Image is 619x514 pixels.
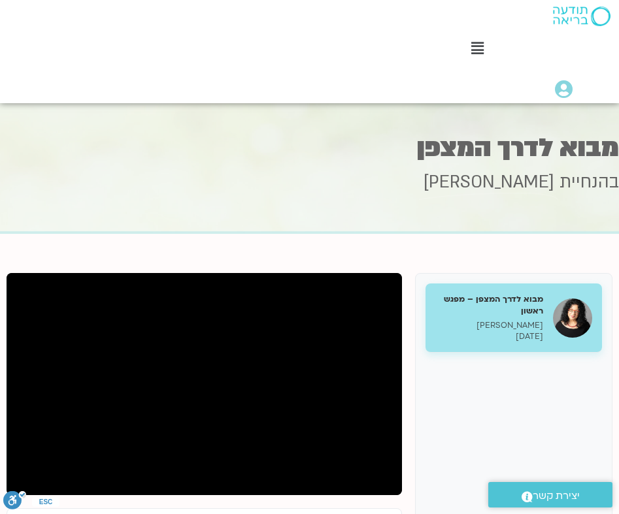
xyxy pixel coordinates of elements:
[435,293,543,317] h5: מבוא לדרך המצפן – מפגש ראשון
[488,482,612,507] a: יצירת קשר
[435,331,543,342] p: [DATE]
[435,320,543,331] p: [PERSON_NAME]
[553,7,611,26] img: תודעה בריאה
[553,298,592,338] img: מבוא לדרך המצפן – מפגש ראשון
[533,487,580,505] span: יצירת קשר
[560,170,619,194] span: בהנחיית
